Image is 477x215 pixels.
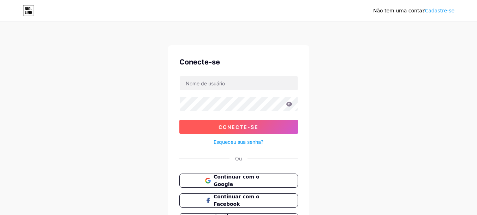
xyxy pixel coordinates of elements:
button: Continuar com o Google [179,174,298,188]
font: Não tem uma conta? [373,8,425,13]
font: Conecte-se [219,124,258,130]
font: Continuar com o Google [214,174,260,187]
font: Continuar com o Facebook [214,194,260,207]
font: Ou [235,155,242,162]
a: Cadastre-se [425,8,454,13]
font: Esqueceu sua senha? [214,139,263,145]
font: Conecte-se [179,58,220,66]
button: Continuar com o Facebook [179,193,298,208]
a: Esqueceu sua senha? [214,138,263,146]
button: Conecte-se [179,120,298,134]
input: Nome de usuário [180,76,298,90]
